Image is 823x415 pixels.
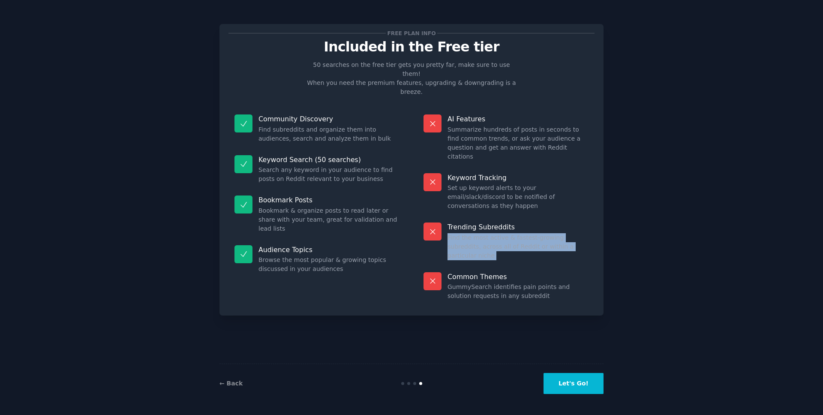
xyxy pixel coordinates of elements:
[386,29,437,38] span: Free plan info
[258,206,399,233] dd: Bookmark & organize posts to read later or share with your team, great for validation and lead lists
[258,155,399,164] p: Keyword Search (50 searches)
[448,233,589,260] dd: Find the most active & fastest-growing subreddits, across all of Reddit or within a particular niche
[448,223,589,232] p: Trending Subreddits
[448,114,589,123] p: AI Features
[258,125,399,143] dd: Find subreddits and organize them into audiences, search and analyze them in bulk
[258,245,399,254] p: Audience Topics
[258,165,399,183] dd: Search any keyword in your audience to find posts on Reddit relevant to your business
[228,39,595,54] p: Included in the Free tier
[448,272,589,281] p: Common Themes
[448,173,589,182] p: Keyword Tracking
[258,114,399,123] p: Community Discovery
[448,283,589,301] dd: GummySearch identifies pain points and solution requests in any subreddit
[258,195,399,204] p: Bookmark Posts
[448,183,589,211] dd: Set up keyword alerts to your email/slack/discord to be notified of conversations as they happen
[258,256,399,274] dd: Browse the most popular & growing topics discussed in your audiences
[544,373,604,394] button: Let's Go!
[303,60,520,96] p: 50 searches on the free tier gets you pretty far, make sure to use them! When you need the premiu...
[448,125,589,161] dd: Summarize hundreds of posts in seconds to find common trends, or ask your audience a question and...
[219,380,243,387] a: ← Back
